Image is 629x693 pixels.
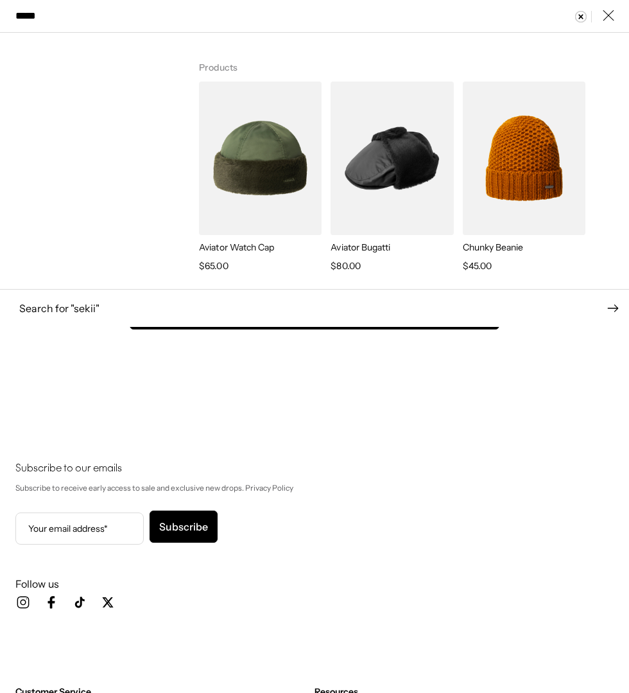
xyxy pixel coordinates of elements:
[463,258,492,274] span: $45.00
[596,3,621,28] button: Close
[463,241,585,253] p: Chunky Beanie
[463,82,585,235] img: Chunky Beanie
[331,258,360,274] span: $80.00
[331,82,453,235] img: Aviator Bugatti
[331,241,453,253] p: Aviator Bugatti
[19,303,607,313] span: Search for " sekii "
[199,241,322,253] p: Aviator Watch Cap
[199,258,228,274] span: $65.00
[199,46,608,82] h3: Products
[199,82,322,235] img: Aviator Watch Cap
[575,11,592,22] button: Clear search term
